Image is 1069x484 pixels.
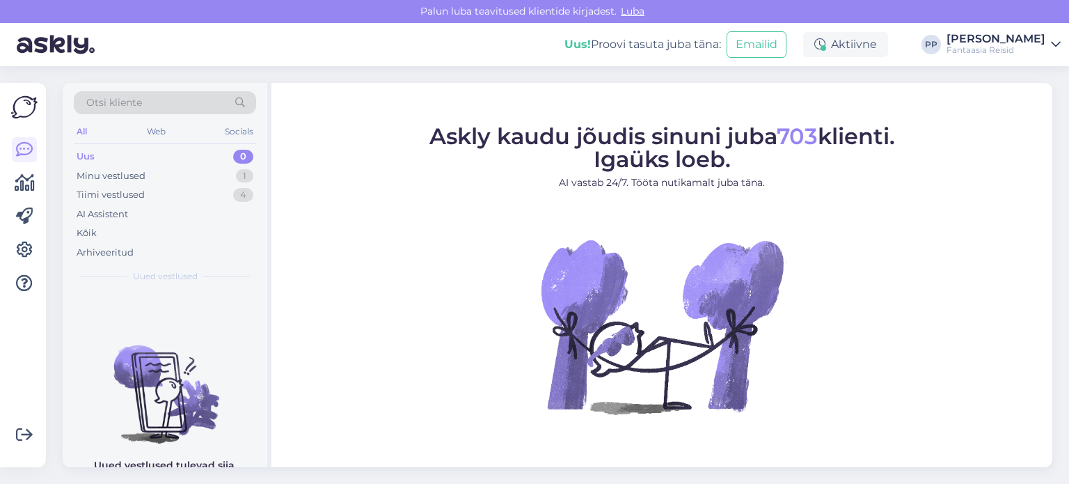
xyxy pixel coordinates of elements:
div: Aktiivne [803,32,888,57]
p: AI vastab 24/7. Tööta nutikamalt juba täna. [429,175,895,189]
div: Tiimi vestlused [77,188,145,202]
div: [PERSON_NAME] [947,33,1045,45]
button: Emailid [727,31,786,58]
div: AI Assistent [77,208,128,221]
span: Luba [617,5,649,17]
div: Minu vestlused [77,169,145,183]
div: 4 [233,188,253,202]
img: Askly Logo [11,94,38,120]
span: Otsi kliente [86,95,142,110]
div: PP [921,35,941,54]
div: 0 [233,150,253,164]
div: 1 [236,169,253,183]
img: No Chat active [537,201,787,451]
div: All [74,123,90,141]
p: Uued vestlused tulevad siia. [94,458,237,473]
div: Proovi tasuta juba täna: [564,36,721,53]
span: 703 [777,122,818,149]
b: Uus! [564,38,591,51]
div: Fantaasia Reisid [947,45,1045,56]
span: Uued vestlused [133,270,198,283]
img: No chats [63,320,267,446]
div: Web [144,123,168,141]
div: Kõik [77,226,97,240]
a: [PERSON_NAME]Fantaasia Reisid [947,33,1061,56]
div: Arhiveeritud [77,246,134,260]
div: Socials [222,123,256,141]
span: Askly kaudu jõudis sinuni juba klienti. Igaüks loeb. [429,122,895,172]
div: Uus [77,150,95,164]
